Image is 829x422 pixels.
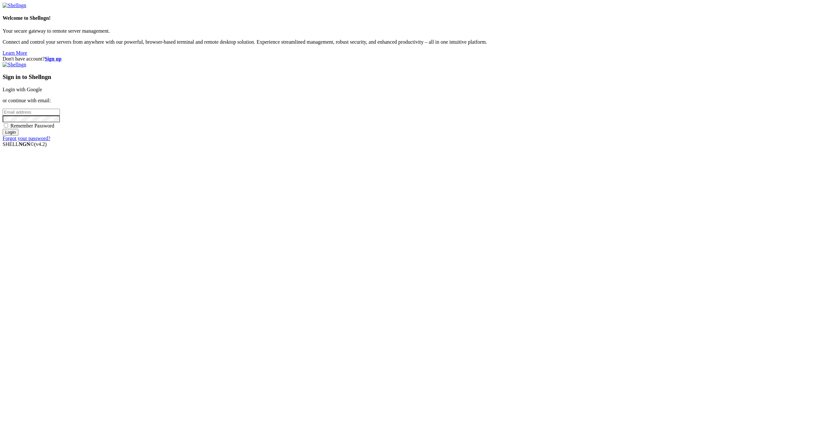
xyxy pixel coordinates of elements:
[3,3,26,8] img: Shellngn
[3,98,826,104] p: or continue with email:
[3,109,60,116] input: Email address
[3,39,826,45] p: Connect and control your servers from anywhere with our powerful, browser-based terminal and remo...
[45,56,62,61] a: Sign up
[3,62,26,68] img: Shellngn
[3,50,27,56] a: Learn More
[19,141,30,147] b: NGN
[3,136,50,141] a: Forgot your password?
[34,141,47,147] span: 4.2.0
[4,123,8,128] input: Remember Password
[10,123,54,128] span: Remember Password
[3,28,826,34] p: Your secure gateway to remote server management.
[3,15,826,21] h4: Welcome to Shellngn!
[3,56,826,62] div: Don't have account?
[3,87,42,92] a: Login with Google
[3,73,826,81] h3: Sign in to Shellngn
[3,141,47,147] span: SHELL ©
[3,129,18,136] input: Login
